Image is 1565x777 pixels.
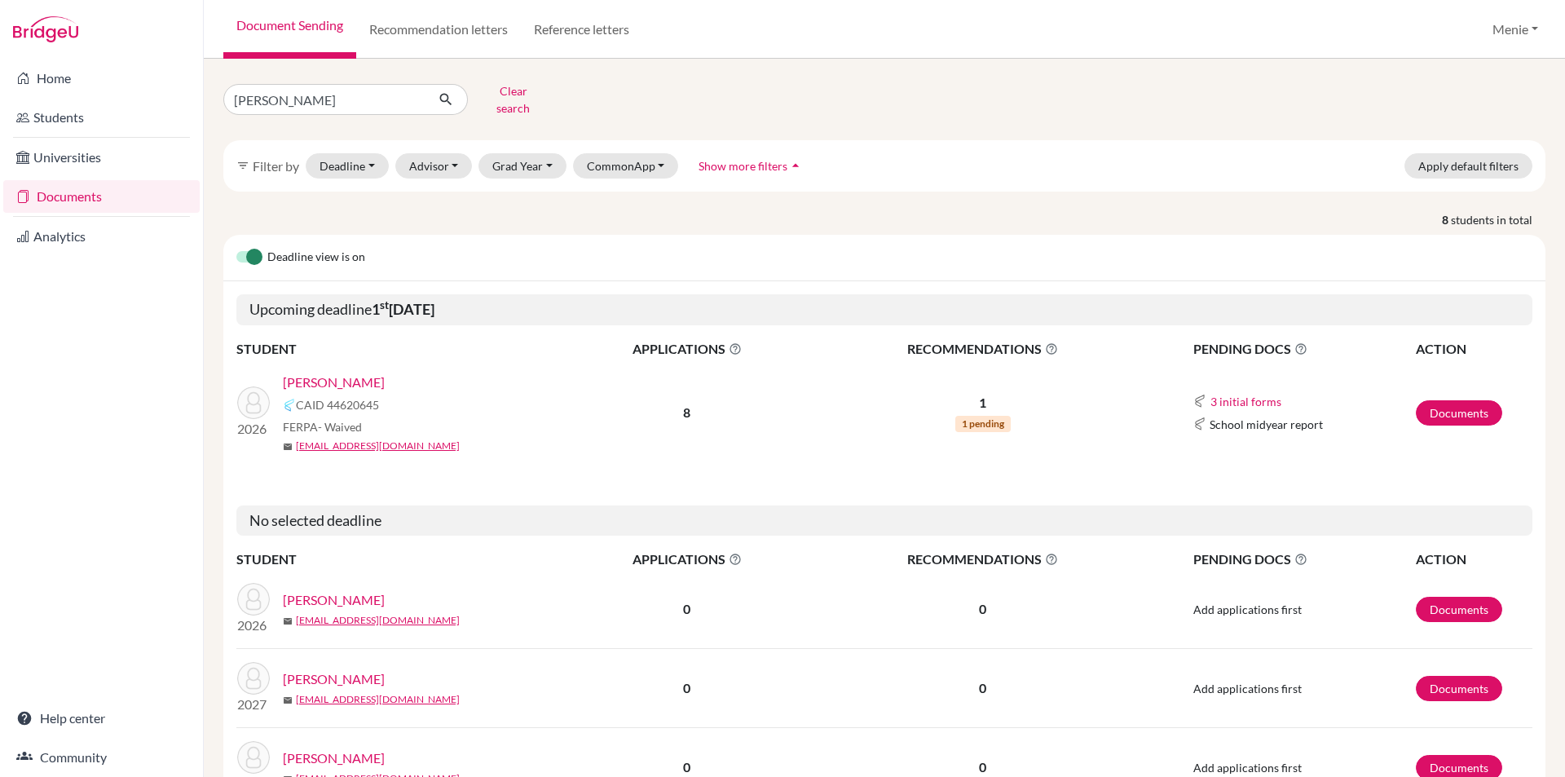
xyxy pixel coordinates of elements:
[813,339,1153,359] span: RECOMMENDATIONS
[1193,550,1414,569] span: PENDING DOCS
[563,339,811,359] span: APPLICATIONS
[813,678,1153,698] p: 0
[563,550,811,569] span: APPLICATIONS
[683,404,690,420] b: 8
[1404,153,1532,179] button: Apply default filters
[1451,211,1545,228] span: students in total
[3,220,200,253] a: Analytics
[1416,676,1502,701] a: Documents
[478,153,566,179] button: Grad Year
[237,695,270,714] p: 2027
[283,748,385,768] a: [PERSON_NAME]
[283,442,293,452] span: mail
[296,613,460,628] a: [EMAIL_ADDRESS][DOMAIN_NAME]
[1415,338,1532,360] th: ACTION
[683,759,690,775] b: 0
[1485,14,1545,45] button: Menie
[3,62,200,95] a: Home
[283,373,385,392] a: [PERSON_NAME]
[813,599,1153,619] p: 0
[573,153,679,179] button: CommonApp
[236,159,249,172] i: filter_list
[236,549,562,570] th: STUDENT
[237,583,270,616] img: Abdel Latif, Adam
[1416,597,1502,622] a: Documents
[1193,603,1302,616] span: Add applications first
[3,180,200,213] a: Documents
[1415,549,1532,570] th: ACTION
[787,157,804,174] i: arrow_drop_up
[237,386,270,419] img: Afifi, Adam
[318,420,362,434] span: - Waived
[306,153,389,179] button: Deadline
[1442,211,1451,228] strong: 8
[1210,416,1323,433] span: School midyear report
[1193,761,1302,775] span: Add applications first
[1193,395,1206,408] img: Common App logo
[813,393,1153,413] p: 1
[683,601,690,616] b: 0
[237,419,270,439] p: 2026
[237,662,270,695] img: Burnett, Adam
[283,399,296,412] img: Common App logo
[1193,417,1206,430] img: Common App logo
[223,84,425,115] input: Find student by name...
[283,695,293,705] span: mail
[253,158,299,174] span: Filter by
[236,294,1532,325] h5: Upcoming deadline
[283,616,293,626] span: mail
[267,248,365,267] span: Deadline view is on
[3,101,200,134] a: Students
[283,418,362,435] span: FERPA
[683,680,690,695] b: 0
[813,550,1153,569] span: RECOMMENDATIONS
[296,396,379,413] span: CAID 44620645
[468,78,558,121] button: Clear search
[237,741,270,774] img: Dempsey, Adam
[283,590,385,610] a: [PERSON_NAME]
[1210,392,1282,411] button: 3 initial forms
[236,338,562,360] th: STUDENT
[1416,400,1502,426] a: Documents
[955,416,1011,432] span: 1 pending
[1193,339,1414,359] span: PENDING DOCS
[699,159,787,173] span: Show more filters
[3,141,200,174] a: Universities
[237,616,270,635] p: 2026
[296,692,460,707] a: [EMAIL_ADDRESS][DOMAIN_NAME]
[685,153,818,179] button: Show more filtersarrow_drop_up
[283,669,385,689] a: [PERSON_NAME]
[1193,682,1302,695] span: Add applications first
[3,702,200,735] a: Help center
[236,505,1532,536] h5: No selected deadline
[296,439,460,453] a: [EMAIL_ADDRESS][DOMAIN_NAME]
[13,16,78,42] img: Bridge-U
[3,741,200,774] a: Community
[380,298,389,311] sup: st
[372,300,434,318] b: 1 [DATE]
[395,153,473,179] button: Advisor
[813,757,1153,777] p: 0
